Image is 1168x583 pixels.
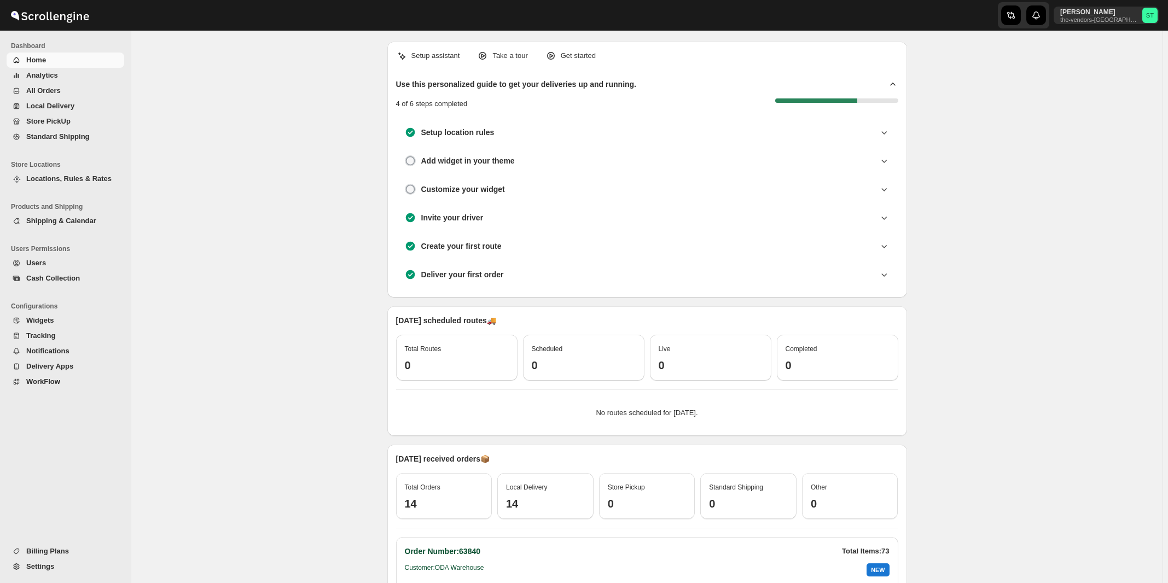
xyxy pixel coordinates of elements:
[11,42,126,50] span: Dashboard
[867,563,889,576] div: NEW
[26,117,71,125] span: Store PickUp
[26,86,61,95] span: All Orders
[11,202,126,211] span: Products and Shipping
[11,244,126,253] span: Users Permissions
[7,83,124,98] button: All Orders
[7,271,124,286] button: Cash Collection
[421,184,505,195] h3: Customize your widget
[411,50,460,61] p: Setup assistant
[7,559,124,574] button: Settings
[7,544,124,559] button: Billing Plans
[786,359,890,372] h3: 0
[26,102,74,110] span: Local Delivery
[396,79,637,90] h2: Use this personalized guide to get your deliveries up and running.
[26,316,54,324] span: Widgets
[421,212,484,223] h3: Invite your driver
[7,313,124,328] button: Widgets
[608,483,645,491] span: Store Pickup
[1142,8,1158,23] span: Simcha Trieger
[421,269,504,280] h3: Deliver your first order
[811,483,827,491] span: Other
[659,345,671,353] span: Live
[396,453,898,464] p: [DATE] received orders 📦
[421,127,495,138] h3: Setup location rules
[608,497,687,510] h3: 0
[26,274,80,282] span: Cash Collection
[709,497,788,510] h3: 0
[7,53,124,68] button: Home
[532,345,563,353] span: Scheduled
[26,362,73,370] span: Delivery Apps
[7,171,124,186] button: Locations, Rules & Rates
[405,483,440,491] span: Total Orders
[7,374,124,389] button: WorkFlow
[1146,12,1154,19] text: ST
[26,331,55,340] span: Tracking
[26,56,46,64] span: Home
[405,407,890,418] p: No routes scheduled for [DATE].
[1060,16,1138,23] p: the-vendors-[GEOGRAPHIC_DATA]
[842,546,889,557] p: Total Items: 73
[26,217,96,225] span: Shipping & Calendar
[26,547,69,555] span: Billing Plans
[26,347,69,355] span: Notifications
[26,259,46,267] span: Users
[811,497,890,510] h3: 0
[11,160,126,169] span: Store Locations
[709,483,763,491] span: Standard Shipping
[421,241,502,252] h3: Create your first route
[405,563,484,576] h6: Customer: ODA Warehouse
[26,377,60,386] span: WorkFlow
[26,71,58,79] span: Analytics
[26,174,112,183] span: Locations, Rules & Rates
[405,345,441,353] span: Total Routes
[786,345,817,353] span: Completed
[492,50,527,61] p: Take a tour
[396,98,468,109] p: 4 of 6 steps completed
[561,50,596,61] p: Get started
[405,359,509,372] h3: 0
[659,359,763,372] h3: 0
[7,328,124,343] button: Tracking
[1054,7,1159,24] button: User menu
[9,2,91,29] img: ScrollEngine
[506,483,547,491] span: Local Delivery
[396,315,898,326] p: [DATE] scheduled routes 🚚
[7,359,124,374] button: Delivery Apps
[405,497,484,510] h3: 14
[421,155,515,166] h3: Add widget in your theme
[7,255,124,271] button: Users
[11,302,126,311] span: Configurations
[26,132,90,141] span: Standard Shipping
[7,213,124,229] button: Shipping & Calendar
[405,546,481,557] h2: Order Number: 63840
[7,68,124,83] button: Analytics
[1060,8,1138,16] p: [PERSON_NAME]
[506,497,585,510] h3: 14
[7,343,124,359] button: Notifications
[26,562,54,570] span: Settings
[532,359,636,372] h3: 0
